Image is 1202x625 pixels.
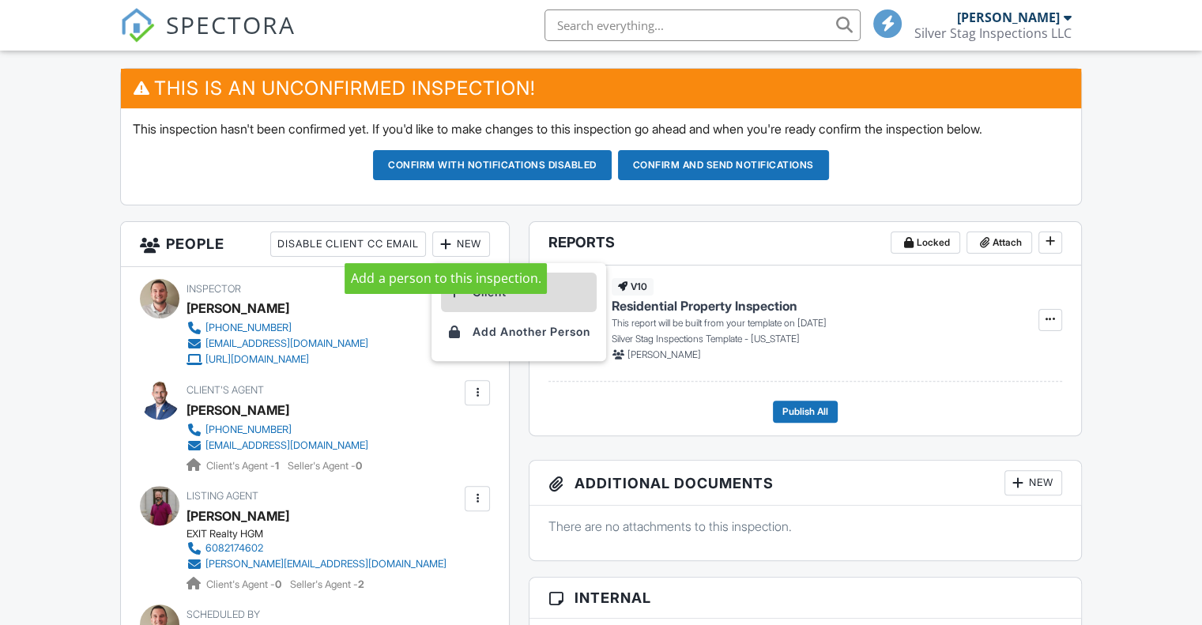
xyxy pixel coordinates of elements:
[529,461,1081,506] h3: Additional Documents
[206,578,284,590] span: Client's Agent -
[205,439,368,452] div: [EMAIL_ADDRESS][DOMAIN_NAME]
[548,518,1062,535] p: There are no attachments to this inspection.
[187,384,264,396] span: Client's Agent
[432,232,490,257] div: New
[618,150,829,180] button: Confirm and send notifications
[206,460,281,472] span: Client's Agent -
[120,8,155,43] img: The Best Home Inspection Software - Spectora
[187,528,459,540] div: EXIT Realty HGM
[205,558,447,570] div: [PERSON_NAME][EMAIL_ADDRESS][DOMAIN_NAME]
[275,578,281,590] strong: 0
[529,578,1081,619] h3: Internal
[358,578,364,590] strong: 2
[288,460,362,472] span: Seller's Agent -
[205,322,292,334] div: [PHONE_NUMBER]
[373,150,612,180] button: Confirm with notifications disabled
[187,352,368,367] a: [URL][DOMAIN_NAME]
[187,320,368,336] a: [PHONE_NUMBER]
[187,438,368,454] a: [EMAIL_ADDRESS][DOMAIN_NAME]
[205,424,292,436] div: [PHONE_NUMBER]
[205,353,309,366] div: [URL][DOMAIN_NAME]
[187,296,289,320] div: [PERSON_NAME]
[544,9,861,41] input: Search everything...
[121,222,509,267] h3: People
[187,504,289,528] a: [PERSON_NAME]
[205,337,368,350] div: [EMAIL_ADDRESS][DOMAIN_NAME]
[275,460,279,472] strong: 1
[914,25,1072,41] div: Silver Stag Inspections LLC
[121,69,1081,107] h3: This is an Unconfirmed Inspection!
[187,490,258,502] span: Listing Agent
[187,398,289,422] a: [PERSON_NAME]
[270,232,426,257] div: Disable Client CC Email
[187,556,447,572] a: [PERSON_NAME][EMAIL_ADDRESS][DOMAIN_NAME]
[1004,470,1062,495] div: New
[205,542,263,555] div: 6082174602
[187,608,260,620] span: Scheduled By
[290,578,364,590] span: Seller's Agent -
[166,8,296,41] span: SPECTORA
[120,21,296,55] a: SPECTORA
[187,540,447,556] a: 6082174602
[356,460,362,472] strong: 0
[187,422,368,438] a: [PHONE_NUMBER]
[187,283,241,295] span: Inspector
[187,336,368,352] a: [EMAIL_ADDRESS][DOMAIN_NAME]
[957,9,1060,25] div: [PERSON_NAME]
[133,120,1069,137] p: This inspection hasn't been confirmed yet. If you'd like to make changes to this inspection go ah...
